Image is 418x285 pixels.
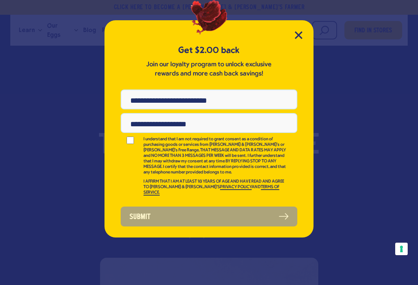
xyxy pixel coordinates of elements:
a: TERMS OF SERVICE. [144,185,279,196]
p: I AFFIRM THAT I AM AT LEAST 18 YEARS OF AGE AND HAVE READ AND AGREE TO [PERSON_NAME] & [PERSON_NA... [144,179,287,196]
p: I understand that I am not required to grant consent as a condition of purchasing goods or servic... [144,137,287,175]
p: Join our loyalty program to unlock exclusive rewards and more cash back savings! [145,60,273,78]
button: Submit [121,207,297,226]
h5: Get $2.00 back [121,44,297,56]
button: Close Modal [295,31,302,39]
input: I understand that I am not required to grant consent as a condition of purchasing goods or servic... [121,137,140,144]
button: Your consent preferences for tracking technologies [395,243,408,255]
a: PRIVACY POLICY [220,185,252,190]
